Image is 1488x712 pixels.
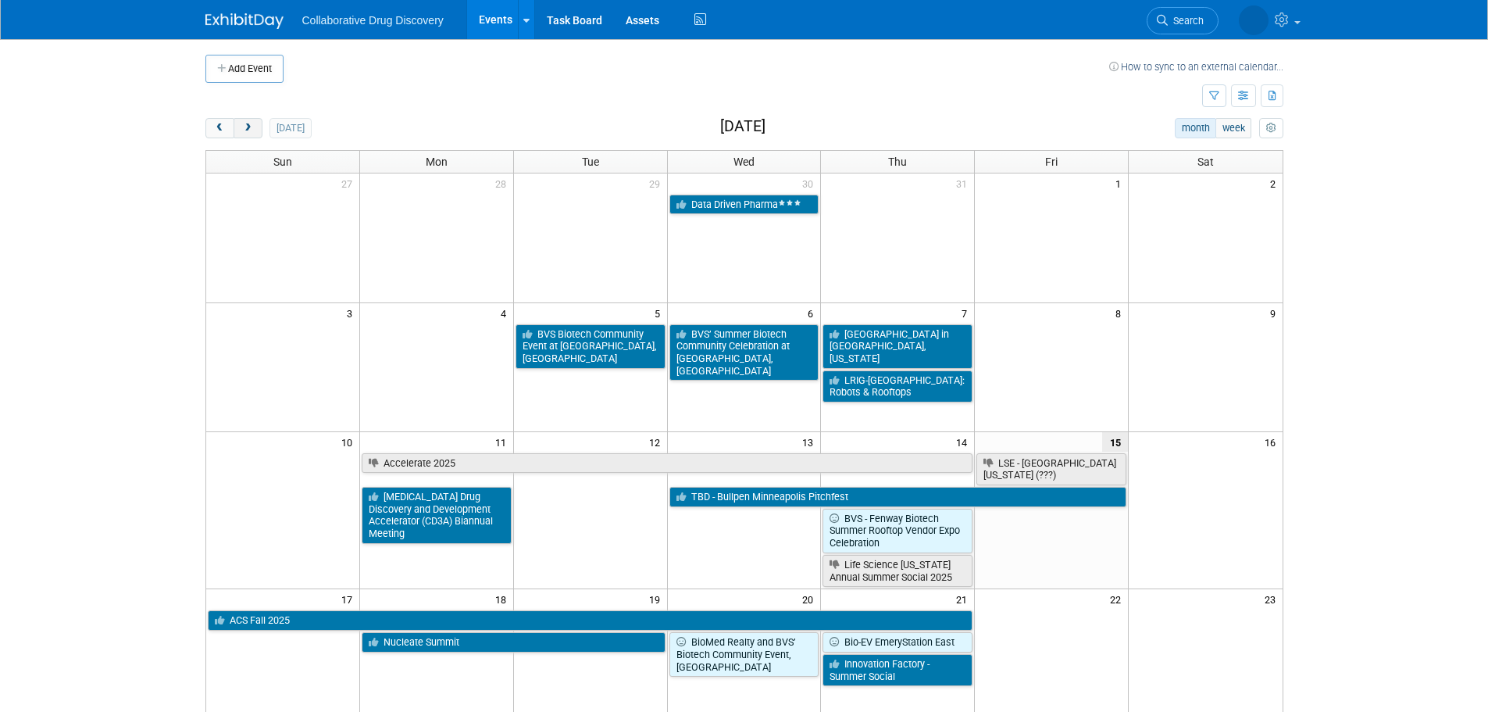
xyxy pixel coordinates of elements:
span: 27 [340,174,359,193]
a: BVS - Fenway Biotech Summer Rooftop Vendor Expo Celebration [823,509,972,553]
span: 17 [340,589,359,609]
span: Sat [1197,156,1214,168]
span: Search [1168,15,1204,27]
span: 8 [1114,303,1128,323]
a: Data Driven Pharma [669,195,819,215]
button: prev [205,118,234,138]
span: 16 [1263,432,1283,452]
span: 3 [345,303,359,323]
a: TBD - Bullpen Minneapolis Pitchfest [669,487,1127,507]
span: 5 [653,303,667,323]
span: 2 [1269,174,1283,193]
span: 22 [1108,589,1128,609]
span: 28 [494,174,513,193]
a: LRIG-[GEOGRAPHIC_DATA]: Robots & Rooftops [823,370,972,403]
a: LSE - [GEOGRAPHIC_DATA][US_STATE] (???) [976,453,1126,485]
button: month [1175,118,1216,138]
span: Wed [733,156,755,168]
a: [MEDICAL_DATA] Drug Discovery and Development Accelerator (CD3A) Biannual Meeting [362,487,512,544]
img: ExhibitDay [205,13,284,29]
a: BioMed Realty and BVS’ Biotech Community Event, [GEOGRAPHIC_DATA] [669,632,819,677]
a: Nucleate Summit [362,632,665,653]
span: 15 [1102,432,1128,452]
a: ACS Fall 2025 [208,610,973,631]
span: Collaborative Drug Discovery [302,14,444,27]
span: 19 [648,589,667,609]
span: 10 [340,432,359,452]
span: Thu [888,156,907,168]
a: Innovation Factory - Summer Social [823,654,972,686]
span: 18 [494,589,513,609]
span: 4 [499,303,513,323]
a: Accelerate 2025 [362,453,972,474]
a: Bio-EV EmeryStation East [823,632,972,653]
img: Salima Ismayilova [1239,5,1269,35]
a: Search [1147,7,1219,34]
span: 23 [1263,589,1283,609]
button: week [1215,118,1251,138]
span: 21 [955,589,974,609]
span: Fri [1045,156,1058,168]
a: BVS’ Summer Biotech Community Celebration at [GEOGRAPHIC_DATA], [GEOGRAPHIC_DATA] [669,324,819,381]
span: Mon [426,156,448,168]
span: 12 [648,432,667,452]
a: How to sync to an external calendar... [1109,61,1283,73]
h2: [DATE] [720,118,765,135]
button: next [234,118,262,138]
span: 30 [801,174,820,193]
span: 29 [648,174,667,193]
span: 11 [494,432,513,452]
a: [GEOGRAPHIC_DATA] in [GEOGRAPHIC_DATA], [US_STATE] [823,324,972,369]
span: 7 [960,303,974,323]
span: 31 [955,174,974,193]
span: 20 [801,589,820,609]
button: Add Event [205,55,284,83]
span: 6 [806,303,820,323]
a: BVS Biotech Community Event at [GEOGRAPHIC_DATA], [GEOGRAPHIC_DATA] [516,324,665,369]
span: 9 [1269,303,1283,323]
span: Tue [582,156,599,168]
span: Sun [273,156,292,168]
i: Personalize Calendar [1266,123,1276,134]
button: myCustomButton [1259,118,1283,138]
a: Life Science [US_STATE] Annual Summer Social 2025 [823,555,972,587]
button: [DATE] [269,118,311,138]
span: 1 [1114,174,1128,193]
span: 13 [801,432,820,452]
span: 14 [955,432,974,452]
